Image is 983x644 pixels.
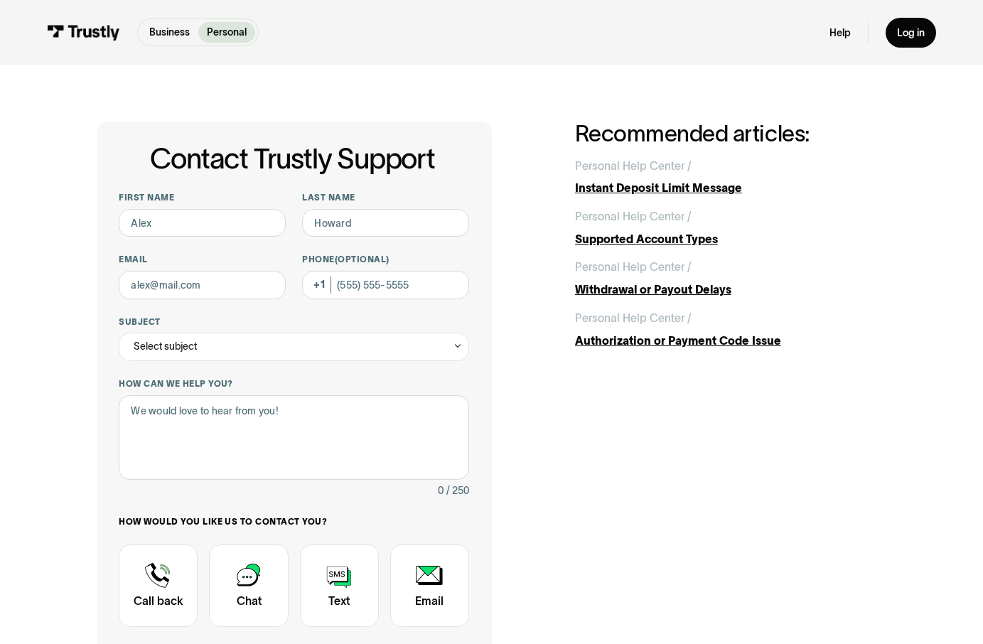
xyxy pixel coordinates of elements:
input: Alex [119,209,285,237]
label: Email [119,254,285,265]
div: Withdrawal or Payout Delays [575,281,887,299]
h1: Contact Trustly Support [116,144,468,175]
div: Supported Account Types [575,231,887,248]
input: (555) 555-5555 [302,271,468,299]
p: Business [149,25,190,40]
label: First name [119,192,285,203]
label: Phone [302,254,468,265]
a: Personal Help Center /Instant Deposit Limit Message [575,158,887,198]
a: Personal Help Center /Supported Account Types [575,208,887,248]
div: Select subject [119,333,468,361]
a: Business [141,22,198,43]
a: Personal Help Center /Authorization or Payment Code Issue [575,310,887,350]
div: Log in [897,26,925,39]
a: Personal [198,22,255,43]
label: How would you like us to contact you? [119,516,468,527]
h2: Recommended articles: [575,122,887,146]
input: Howard [302,209,468,237]
a: Log in [886,18,936,48]
a: Personal Help Center /Withdrawal or Payout Delays [575,259,887,299]
label: Last name [302,192,468,203]
div: / 250 [446,483,469,500]
div: Personal Help Center / [575,310,692,327]
div: Personal Help Center / [575,208,692,225]
img: Trustly Logo [47,25,120,41]
label: Subject [119,316,468,328]
label: How can we help you? [119,378,468,390]
input: alex@mail.com [119,271,285,299]
div: Instant Deposit Limit Message [575,180,887,197]
span: (Optional) [335,254,390,264]
div: 0 [438,483,444,500]
div: Authorization or Payment Code Issue [575,333,887,350]
p: Personal [207,25,247,40]
a: Help [829,26,851,39]
div: Select subject [134,338,197,355]
div: Personal Help Center / [575,158,692,175]
div: Personal Help Center / [575,259,692,276]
